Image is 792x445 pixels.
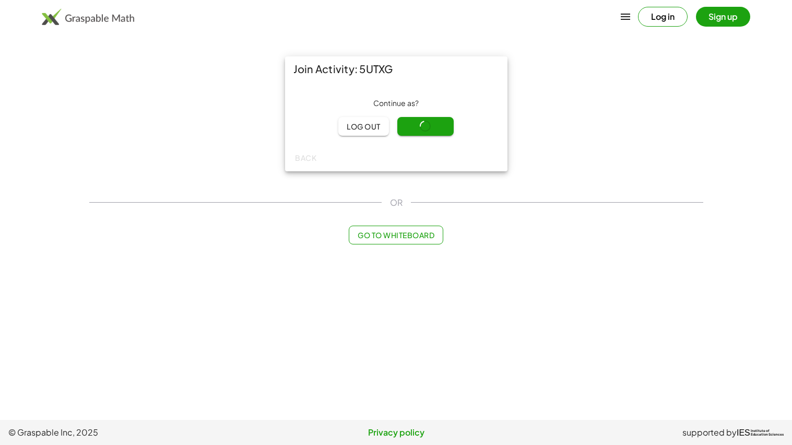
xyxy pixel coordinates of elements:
span: OR [390,196,403,209]
button: Go to Whiteboard [349,226,443,244]
span: supported by [682,426,737,439]
span: Go to Whiteboard [358,230,434,240]
span: © Graspable Inc, 2025 [8,426,267,439]
span: Log out [347,122,381,131]
button: Log out [338,117,389,136]
div: Continue as ? [293,98,499,109]
button: Sign up [696,7,750,27]
a: IESInstitute ofEducation Sciences [737,426,784,439]
a: Privacy policy [267,426,525,439]
div: Join Activity: 5UTXG [285,56,507,81]
span: Institute of Education Sciences [751,429,784,437]
span: IES [737,428,750,438]
button: Log in [638,7,688,27]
